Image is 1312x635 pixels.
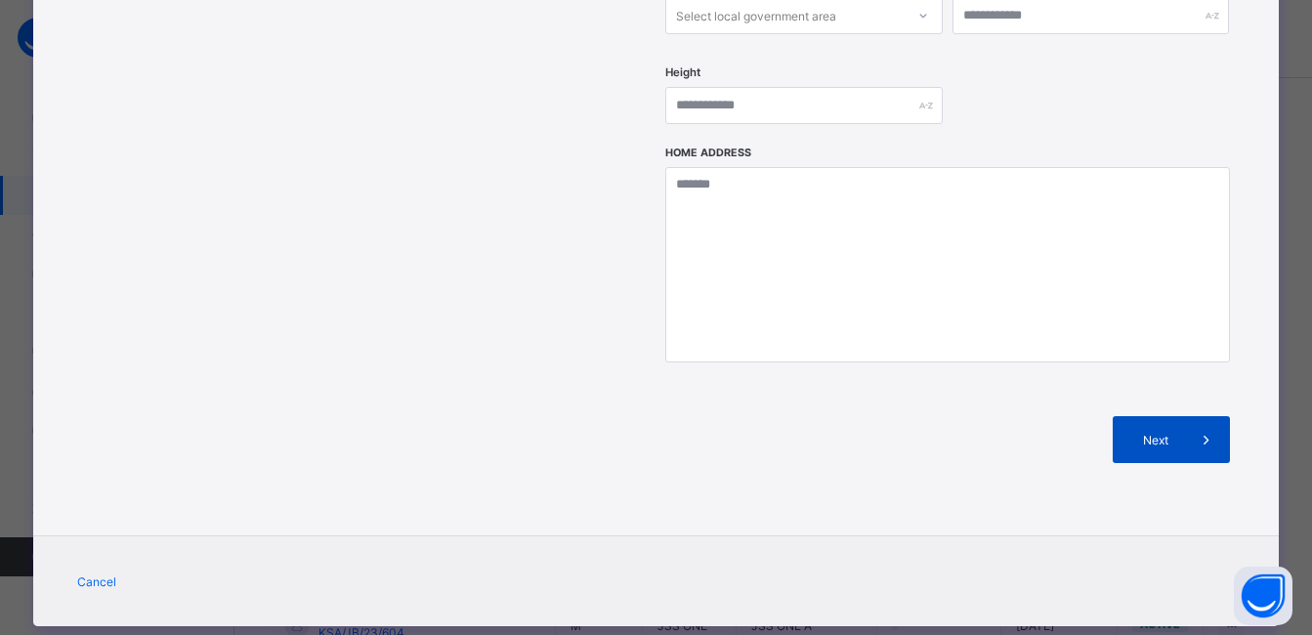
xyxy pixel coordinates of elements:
[665,65,700,79] label: Height
[1127,433,1183,447] span: Next
[1234,567,1292,625] button: Open asap
[77,574,116,589] span: Cancel
[665,147,751,159] label: Home Address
